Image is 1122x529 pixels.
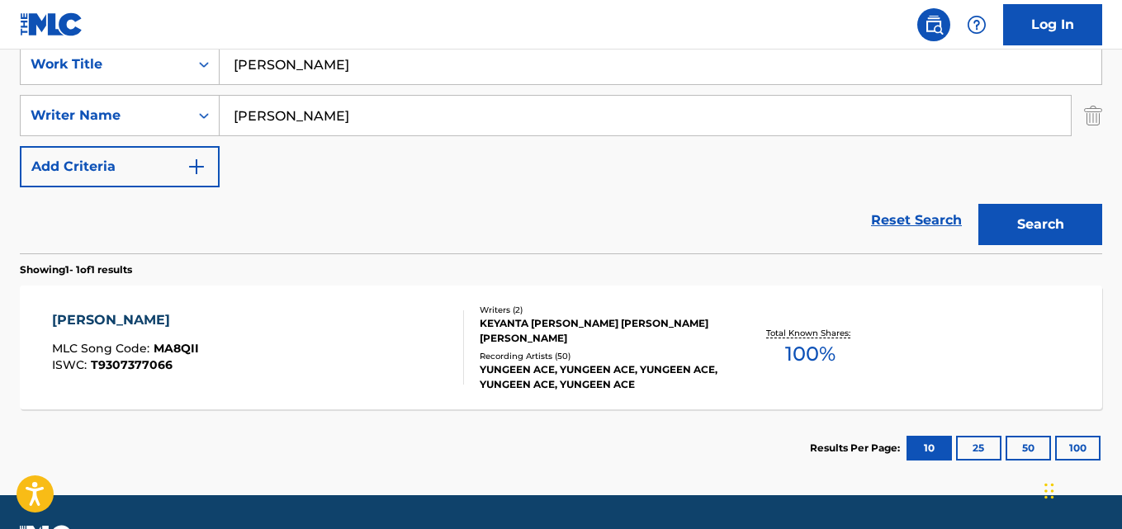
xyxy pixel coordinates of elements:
[1055,436,1101,461] button: 100
[20,146,220,187] button: Add Criteria
[766,327,855,339] p: Total Known Shares:
[154,341,199,356] span: MA8QII
[785,339,836,369] span: 100 %
[810,441,904,456] p: Results Per Page:
[187,157,206,177] img: 9d2ae6d4665cec9f34b9.svg
[20,286,1102,409] a: [PERSON_NAME]MLC Song Code:MA8QIIISWC:T9307377066Writers (2)KEYANTA [PERSON_NAME] [PERSON_NAME] [...
[907,436,952,461] button: 10
[956,436,1001,461] button: 25
[20,44,1102,253] form: Search Form
[91,357,173,372] span: T9307377066
[917,8,950,41] a: Public Search
[480,316,721,346] div: KEYANTA [PERSON_NAME] [PERSON_NAME] [PERSON_NAME]
[1084,95,1102,136] img: Delete Criterion
[863,202,970,239] a: Reset Search
[1006,436,1051,461] button: 50
[31,54,179,74] div: Work Title
[480,304,721,316] div: Writers ( 2 )
[52,341,154,356] span: MLC Song Code :
[20,262,132,277] p: Showing 1 - 1 of 1 results
[1003,4,1102,45] a: Log In
[1039,450,1122,529] iframe: Chat Widget
[924,15,944,35] img: search
[1044,466,1054,516] div: Drag
[52,357,91,372] span: ISWC :
[960,8,993,41] div: Help
[20,12,83,36] img: MLC Logo
[978,204,1102,245] button: Search
[480,362,721,392] div: YUNGEEN ACE, YUNGEEN ACE, YUNGEEN ACE, YUNGEEN ACE, YUNGEEN ACE
[31,106,179,125] div: Writer Name
[480,350,721,362] div: Recording Artists ( 50 )
[967,15,987,35] img: help
[52,310,199,330] div: [PERSON_NAME]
